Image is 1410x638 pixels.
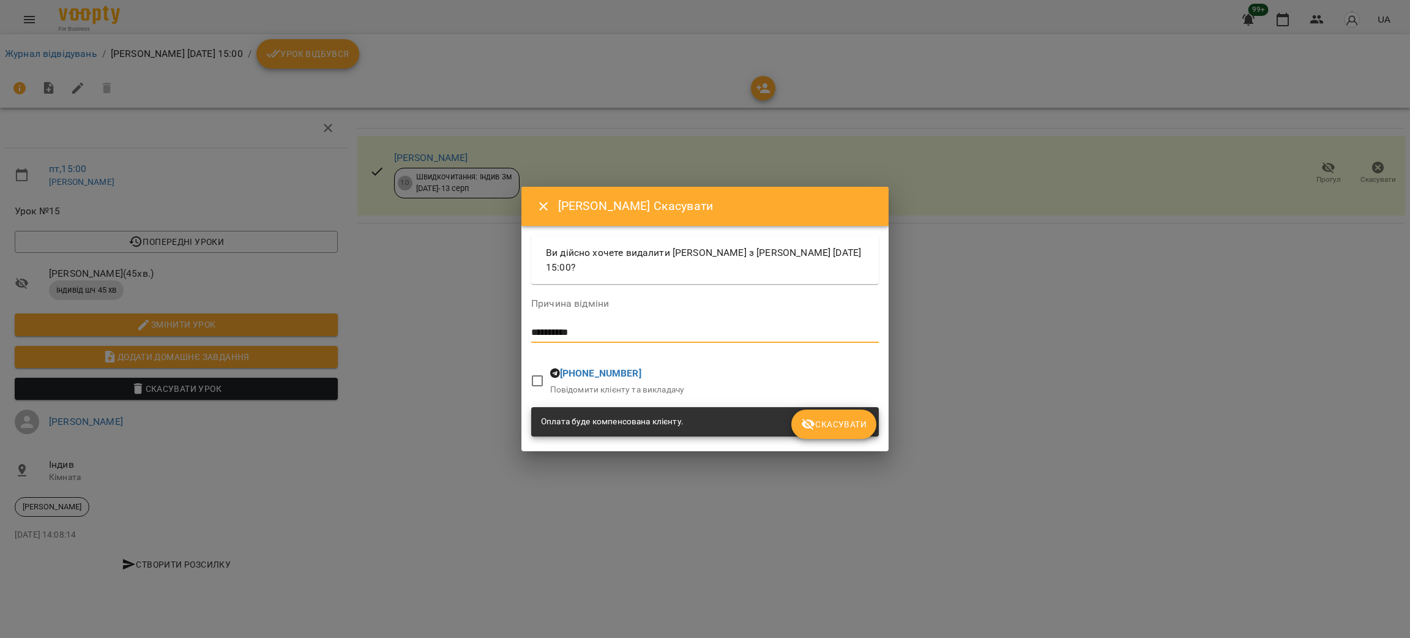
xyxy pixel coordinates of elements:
button: Скасувати [791,410,876,439]
a: [PHONE_NUMBER] [560,367,641,379]
h6: [PERSON_NAME] Скасувати [558,197,874,216]
div: Оплата буде компенсована клієнту. [541,411,684,433]
label: Причина відміни [531,299,879,309]
button: Close [529,192,558,221]
p: Повідомити клієнту та викладачу [550,384,685,396]
span: Скасувати [801,417,867,432]
div: Ви дійсно хочете видалити [PERSON_NAME] з [PERSON_NAME] [DATE] 15:00? [531,236,879,284]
